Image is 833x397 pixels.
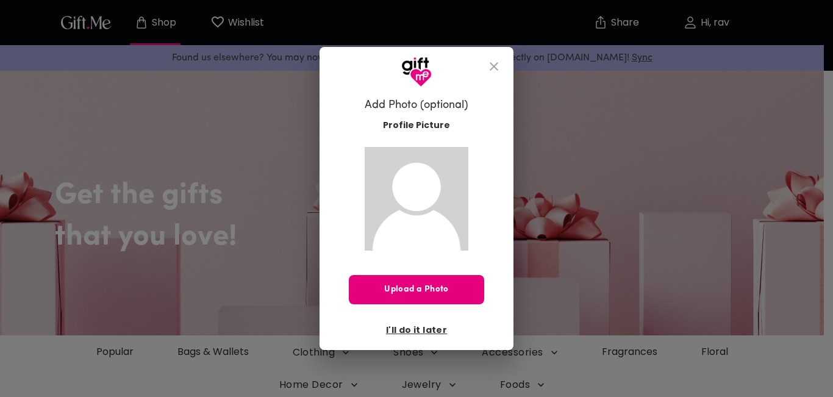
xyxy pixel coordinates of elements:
[365,147,468,251] img: Gift.me default profile picture
[383,119,450,132] span: Profile Picture
[479,52,509,81] button: close
[349,283,484,296] span: Upload a Photo
[365,98,468,113] h6: Add Photo (optional)
[381,320,452,340] button: I'll do it later
[349,275,484,304] button: Upload a Photo
[386,323,447,337] span: I'll do it later
[401,57,432,87] img: GiftMe Logo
